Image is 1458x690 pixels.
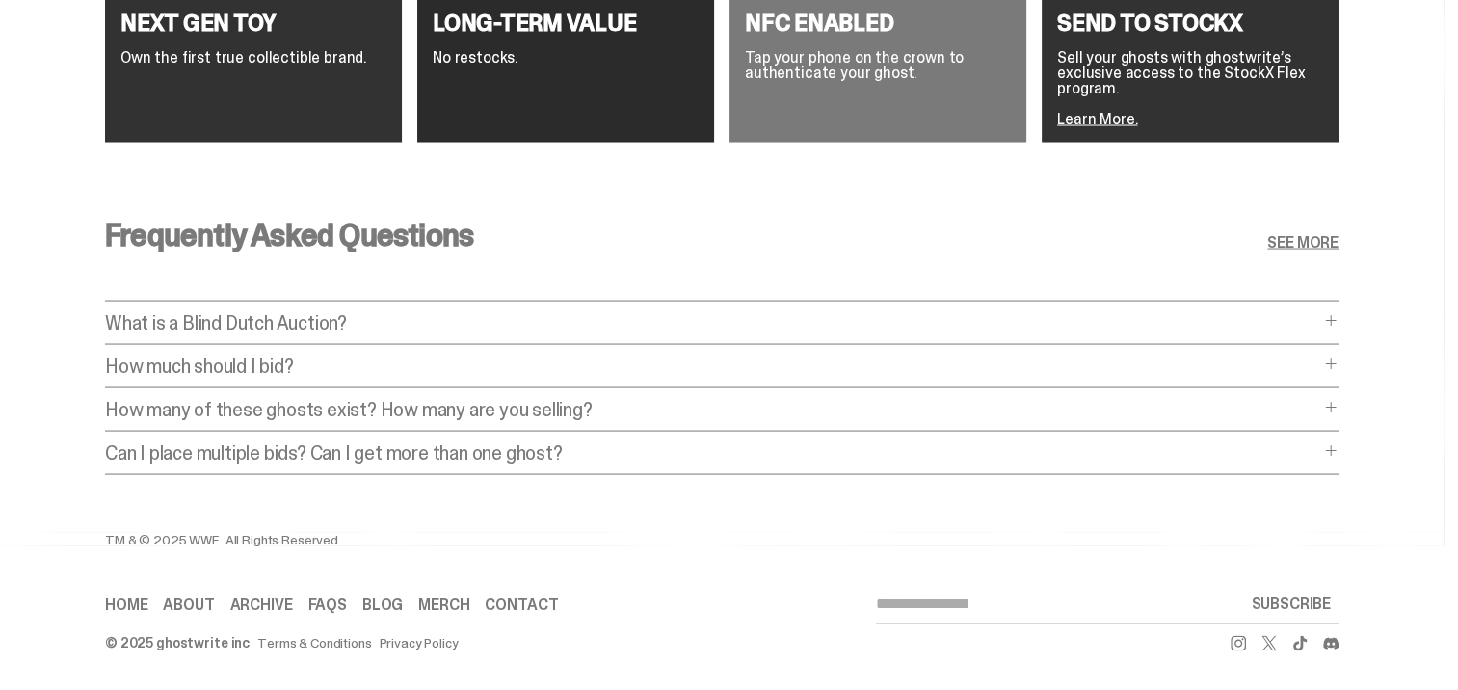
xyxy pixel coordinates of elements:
h4: LONG-TERM VALUE [433,12,699,35]
p: How much should I bid? [105,357,1319,376]
button: SUBSCRIBE [1243,585,1339,624]
p: Can I place multiple bids? Can I get more than one ghost? [105,443,1319,463]
a: Terms & Conditions [257,636,371,650]
div: TM & © 2025 WWE. All Rights Reserved. [105,533,876,546]
a: Blog [362,597,403,613]
a: FAQs [307,597,346,613]
a: Contact [485,597,558,613]
a: Archive [230,597,293,613]
p: No restocks. [433,50,699,66]
h4: NEXT GEN TOY [120,12,386,35]
h3: Frequently Asked Questions [105,220,473,251]
p: Sell your ghosts with ghostwrite’s exclusive access to the StockX Flex program. [1057,50,1323,96]
h4: SEND TO STOCKX [1057,12,1323,35]
a: Learn More. [1057,109,1137,129]
p: What is a Blind Dutch Auction? [105,313,1319,332]
div: © 2025 ghostwrite inc [105,636,250,650]
a: SEE MORE [1267,235,1339,251]
a: About [163,597,214,613]
p: Own the first true collectible brand. [120,50,386,66]
p: Tap your phone on the crown to authenticate your ghost. [745,50,1011,81]
h4: NFC ENABLED [745,12,1011,35]
p: How many of these ghosts exist? How many are you selling? [105,400,1319,419]
a: Privacy Policy [380,636,459,650]
a: Merch [418,597,469,613]
a: Home [105,597,147,613]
